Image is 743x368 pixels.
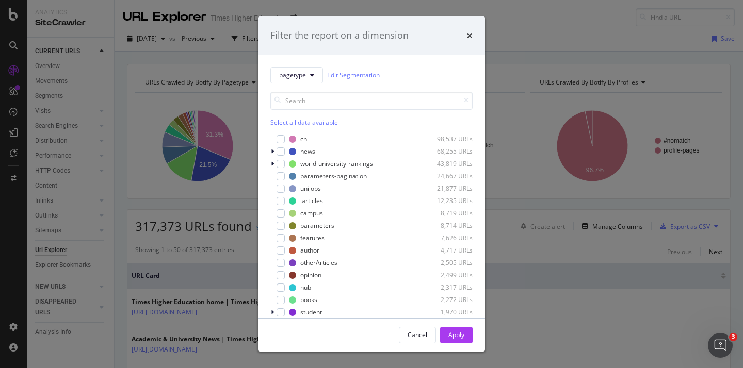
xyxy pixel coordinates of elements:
div: campus [300,209,323,218]
div: parameters [300,221,334,230]
span: 3 [729,333,737,341]
div: 21,877 URLs [422,184,473,193]
div: features [300,233,325,242]
div: Apply [448,330,464,339]
button: Apply [440,327,473,343]
div: modal [258,16,485,352]
div: Select all data available [270,118,473,127]
div: 2,505 URLs [422,258,473,267]
button: Cancel [399,327,436,343]
div: unijobs [300,184,321,193]
div: 43,819 URLs [422,159,473,168]
div: 24,667 URLs [422,172,473,180]
div: times [466,29,473,42]
div: books [300,295,317,304]
div: hub [300,283,311,292]
div: news [300,147,315,156]
div: 2,317 URLs [422,283,473,292]
iframe: Intercom live chat [708,333,733,358]
div: 12,235 URLs [422,196,473,205]
div: .articles [300,196,323,205]
div: student [300,308,322,316]
div: parameters-pagination [300,172,367,180]
div: otherArticles [300,258,337,267]
div: author [300,246,319,255]
input: Search [270,92,473,110]
div: world-university-rankings [300,159,373,168]
div: cn [300,135,307,143]
div: 7,626 URLs [422,233,473,242]
button: pagetype [270,67,323,83]
div: 68,255 URLs [422,147,473,156]
div: 8,719 URLs [422,209,473,218]
div: 8,714 URLs [422,221,473,230]
div: Cancel [408,330,427,339]
div: Filter the report on a dimension [270,29,409,42]
div: 2,499 URLs [422,271,473,279]
div: 1,970 URLs [422,308,473,316]
div: 4,717 URLs [422,246,473,255]
div: 2,272 URLs [422,295,473,304]
a: Edit Segmentation [327,70,380,80]
div: 98,537 URLs [422,135,473,143]
span: pagetype [279,71,306,79]
div: opinion [300,271,321,279]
